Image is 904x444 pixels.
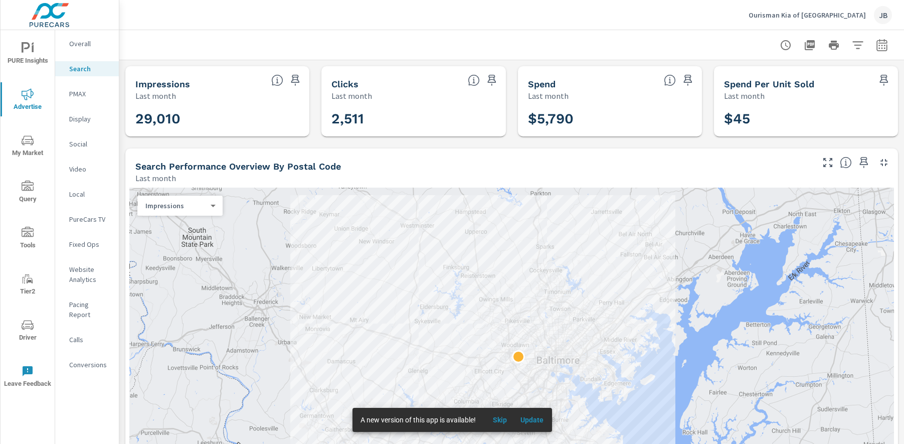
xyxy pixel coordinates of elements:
button: "Export Report to PDF" [800,35,820,55]
p: Pacing Report [69,300,111,320]
p: Fixed Ops [69,239,111,249]
button: Update [516,412,548,428]
button: Make Fullscreen [820,155,836,171]
span: The number of times an ad was clicked by a consumer. [468,74,480,86]
span: The amount of money spent on advertising during the period. [664,74,676,86]
h5: Search Performance Overview By Postal Code [135,161,341,172]
p: Website Analytics [69,264,111,284]
span: Leave Feedback [4,365,52,390]
h5: Impressions [135,79,190,89]
div: nav menu [1,30,55,399]
span: Understand Search performance data by postal code. Individual postal codes can be selected and ex... [840,157,852,169]
p: Last month [724,90,765,102]
h3: 2,511 [331,110,495,127]
span: Save this to your personalized report [484,72,500,88]
span: Save this to your personalized report [876,72,892,88]
span: Skip [488,415,512,424]
p: Display [69,114,111,124]
button: Apply Filters [848,35,868,55]
p: Last month [331,90,372,102]
div: Display [55,111,119,126]
div: Website Analytics [55,262,119,287]
span: Driver [4,319,52,344]
p: Last month [135,172,176,184]
h5: Spend Per Unit Sold [724,79,814,89]
div: Fixed Ops [55,237,119,252]
div: Video [55,162,119,177]
p: Social [69,139,111,149]
span: Tools [4,227,52,251]
h3: $45 [724,110,888,127]
div: Conversions [55,357,119,372]
p: Calls [69,335,111,345]
button: Print Report [824,35,844,55]
span: Update [520,415,544,424]
p: Overall [69,39,111,49]
span: Advertise [4,88,52,113]
div: Local [55,187,119,202]
h3: $5,790 [528,110,692,127]
h5: Spend [528,79,556,89]
div: PureCars TV [55,212,119,227]
span: The number of times an ad was shown on your behalf. [271,74,283,86]
h5: Clicks [331,79,358,89]
span: A new version of this app is available! [360,416,476,424]
span: Tier2 [4,273,52,298]
div: Impressions [137,201,215,211]
p: Impressions [145,201,207,210]
p: Conversions [69,360,111,370]
div: Social [55,136,119,152]
div: Search [55,61,119,76]
div: JB [874,6,892,24]
span: Save this to your personalized report [287,72,303,88]
button: Skip [484,412,516,428]
p: Last month [135,90,176,102]
p: Video [69,164,111,174]
span: Query [4,181,52,205]
span: My Market [4,134,52,159]
button: Select Date Range [872,35,892,55]
span: PURE Insights [4,42,52,67]
h3: 29,010 [135,110,299,127]
div: Pacing Report [55,297,119,322]
p: Search [69,64,111,74]
p: Ourisman Kia of [GEOGRAPHIC_DATA] [749,11,866,20]
p: Local [69,189,111,199]
p: Last month [528,90,569,102]
p: PMAX [69,89,111,99]
span: Save this to your personalized report [680,72,696,88]
div: Overall [55,36,119,51]
div: PMAX [55,86,119,101]
p: PureCars TV [69,214,111,224]
div: Calls [55,332,119,347]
